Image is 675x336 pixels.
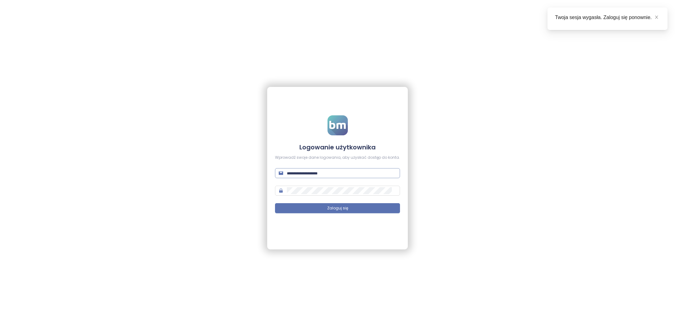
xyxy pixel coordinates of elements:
[275,143,400,152] h4: Logowanie użytkownika
[327,205,348,211] span: Zaloguj się
[654,15,659,19] span: close
[555,14,660,21] div: Twoja sesja wygasła. Zaloguj się ponownie.
[327,115,348,135] img: logo
[279,188,283,193] span: lock
[275,203,400,213] button: Zaloguj się
[275,155,400,161] div: Wprowadź swoje dane logowania, aby uzyskać dostęp do konta.
[279,171,283,175] span: mail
